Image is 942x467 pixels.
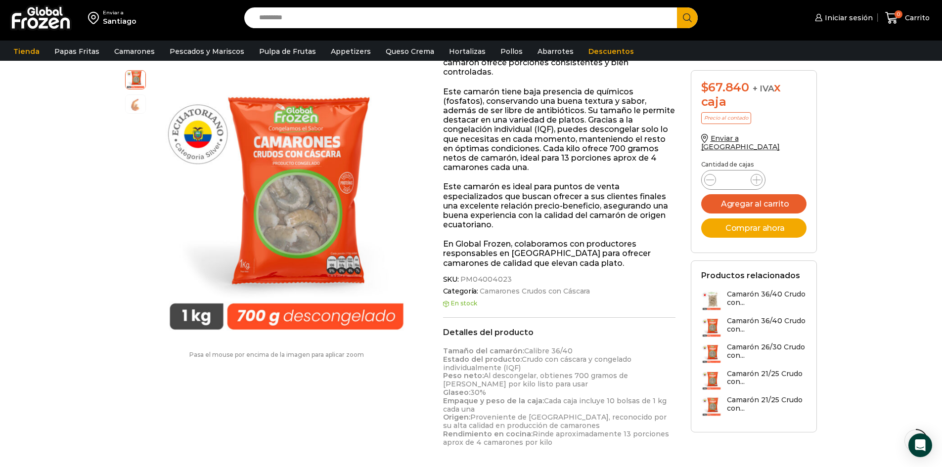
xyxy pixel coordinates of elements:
[8,42,45,61] a: Tienda
[443,87,676,172] p: Este camarón tiene baja presencia de químicos (fosfatos), conservando una buena textura y sabor, ...
[727,290,807,307] h3: Camarón 36/40 Crudo con...
[495,42,528,61] a: Pollos
[822,13,873,23] span: Iniciar sesión
[126,95,145,115] span: camaron-con-cascara
[701,370,807,391] a: Camarón 21/25 Crudo con...
[583,42,639,61] a: Descuentos
[701,317,807,338] a: Camarón 36/40 Crudo con...
[533,42,579,61] a: Abarrotes
[701,218,807,238] button: Comprar ahora
[895,10,902,18] span: 0
[443,346,524,355] strong: Tamaño del camarón:
[443,287,676,296] span: Categoría:
[443,275,676,284] span: SKU:
[254,42,321,61] a: Pulpa de Frutas
[443,413,470,422] strong: Origen:
[126,69,145,89] span: PM04004023
[701,80,749,94] bdi: 67.840
[151,70,422,341] img: PM04004023
[443,182,676,229] p: Este camarón es ideal para puntos de venta especializados que buscan ofrecer a sus clientes final...
[908,433,932,457] div: Open Intercom Messenger
[478,287,590,296] a: Camarones Crudos con Cáscara
[727,396,807,413] h3: Camarón 21/25 Crudo con...
[753,84,774,93] span: + IVA
[88,9,103,26] img: address-field-icon.svg
[701,343,807,364] a: Camarón 26/30 Crudo con...
[701,134,780,151] a: Enviar a [GEOGRAPHIC_DATA]
[727,370,807,386] h3: Camarón 21/25 Crudo con...
[443,388,470,397] strong: Glaseo:
[381,42,439,61] a: Queso Crema
[443,239,676,268] p: En Global Frozen, colaboramos con productores responsables en [GEOGRAPHIC_DATA] para ofrecer cama...
[701,80,709,94] span: $
[103,16,136,26] div: Santiago
[701,290,807,311] a: Camarón 36/40 Crudo con...
[151,70,422,341] div: 1 / 2
[443,328,676,337] h2: Detalles del producto
[701,271,800,280] h2: Productos relacionados
[326,42,376,61] a: Appetizers
[443,396,544,405] strong: Empaque y peso de la caja:
[701,112,751,124] p: Precio al contado
[677,7,698,28] button: Search button
[125,351,428,358] p: Pasa el mouse por encima de la imagen para aplicar zoom
[165,42,249,61] a: Pescados y Mariscos
[443,371,484,380] strong: Peso neto:
[701,194,807,213] button: Agregar al carrito
[443,429,533,438] strong: Rendimiento en cocina:
[443,347,676,447] p: Calibre 36/40 Crudo con cáscara y congelado individualmente (IQF) Al descongelar, obtienes 700 gr...
[727,317,807,334] h3: Camarón 36/40 Crudo con...
[444,42,491,61] a: Hortalizas
[443,300,676,307] p: En stock
[701,161,807,168] p: Cantidad de cajas
[49,42,104,61] a: Papas Fritas
[459,275,512,284] span: PM04004023
[902,13,930,23] span: Carrito
[701,396,807,417] a: Camarón 21/25 Crudo con...
[724,173,743,187] input: Product quantity
[812,8,873,28] a: Iniciar sesión
[103,9,136,16] div: Enviar a
[883,6,932,30] a: 0 Carrito
[443,355,522,364] strong: Estado del producto:
[727,343,807,360] h3: Camarón 26/30 Crudo con...
[701,81,807,109] div: x caja
[109,42,160,61] a: Camarones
